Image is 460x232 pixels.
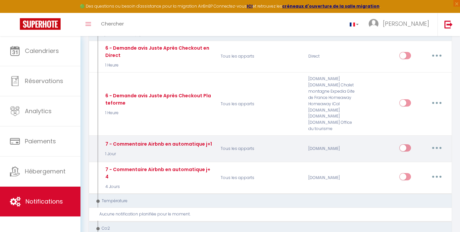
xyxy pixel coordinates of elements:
a: ICI [247,3,253,9]
div: Co2 [95,225,439,232]
button: Ouvrir le widget de chat LiveChat [5,3,25,23]
div: Température [95,198,439,204]
a: Chercher [96,13,129,36]
img: ... [369,19,379,29]
div: Direct [304,44,363,69]
p: Tous les apparts [216,44,304,69]
div: 6 - Demande avis Juste Après Checkout en Direct [104,44,212,59]
div: [DOMAIN_NAME] [DOMAIN_NAME] Chalet montagne Expedia Gite de France Homeaway Homeaway iCal [DOMAIN... [304,76,363,132]
a: ... [PERSON_NAME] [364,13,437,36]
p: 1 Jour [104,151,212,157]
p: 4 Jours [104,184,212,190]
p: Tous les apparts [216,139,304,159]
span: Notifications [26,197,63,206]
span: [PERSON_NAME] [383,20,429,28]
p: 1 Heure [104,110,212,116]
p: 1 Heure [104,62,212,69]
div: 7 - Commentaire Airbnb en automatique j+4 [104,166,212,180]
img: logout [444,20,453,28]
span: Analytics [25,107,52,115]
div: [DOMAIN_NAME] [304,139,363,159]
a: créneaux d'ouverture de la salle migration [282,3,380,9]
span: Calendriers [25,47,59,55]
p: Tous les apparts [216,76,304,132]
span: Chercher [101,20,124,27]
span: Paiements [25,137,56,145]
p: Tous les apparts [216,166,304,190]
div: 7 - Commentaire Airbnb en automatique j+1 [104,140,212,148]
div: Aucune notification planifiée pour le moment. [99,211,446,217]
span: Réservations [25,77,63,85]
div: 6 - Demande avis Juste Après Checkout Plateforme [104,92,212,107]
div: [DOMAIN_NAME] [304,166,363,190]
img: Super Booking [20,18,61,30]
span: Hébergement [25,167,66,175]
